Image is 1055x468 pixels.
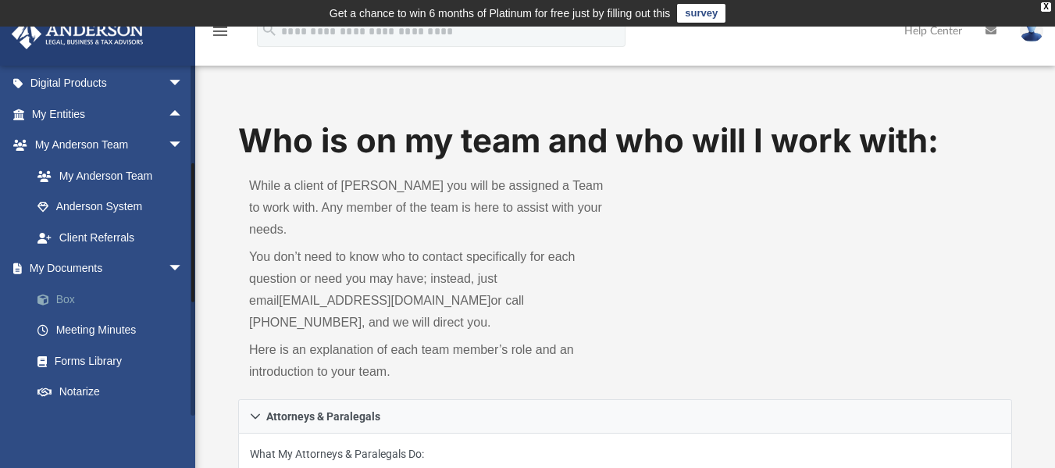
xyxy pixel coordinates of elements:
a: My Anderson Team [22,160,191,191]
i: menu [211,22,230,41]
a: Digital Productsarrow_drop_down [11,68,207,99]
a: My Documentsarrow_drop_down [11,253,207,284]
span: arrow_drop_up [168,98,199,130]
a: [EMAIL_ADDRESS][DOMAIN_NAME] [279,294,490,307]
span: arrow_drop_down [168,68,199,100]
p: While a client of [PERSON_NAME] you will be assigned a Team to work with. Any member of the team ... [249,175,614,241]
img: Anderson Advisors Platinum Portal [7,19,148,49]
p: Here is an explanation of each team member’s role and an introduction to your team. [249,339,614,383]
a: Client Referrals [22,222,199,253]
a: menu [211,30,230,41]
a: My Entitiesarrow_drop_up [11,98,207,130]
span: Attorneys & Paralegals [266,411,380,422]
a: Box [22,284,207,315]
a: My Anderson Teamarrow_drop_down [11,130,199,161]
i: search [261,21,278,38]
a: Attorneys & Paralegals [238,399,1012,434]
div: Get a chance to win 6 months of Platinum for free just by filling out this [330,4,671,23]
span: arrow_drop_down [168,130,199,162]
a: Meeting Minutes [22,315,207,346]
h1: Who is on my team and who will I work with: [238,118,1012,164]
img: User Pic [1020,20,1043,42]
a: survey [677,4,725,23]
span: arrow_drop_down [168,253,199,285]
span: arrow_drop_down [168,407,199,439]
p: You don’t need to know who to contact specifically for each question or need you may have; instea... [249,246,614,334]
a: Online Learningarrow_drop_down [11,407,199,438]
div: close [1041,2,1051,12]
a: Notarize [22,377,207,408]
a: Forms Library [22,345,199,377]
a: Anderson System [22,191,199,223]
